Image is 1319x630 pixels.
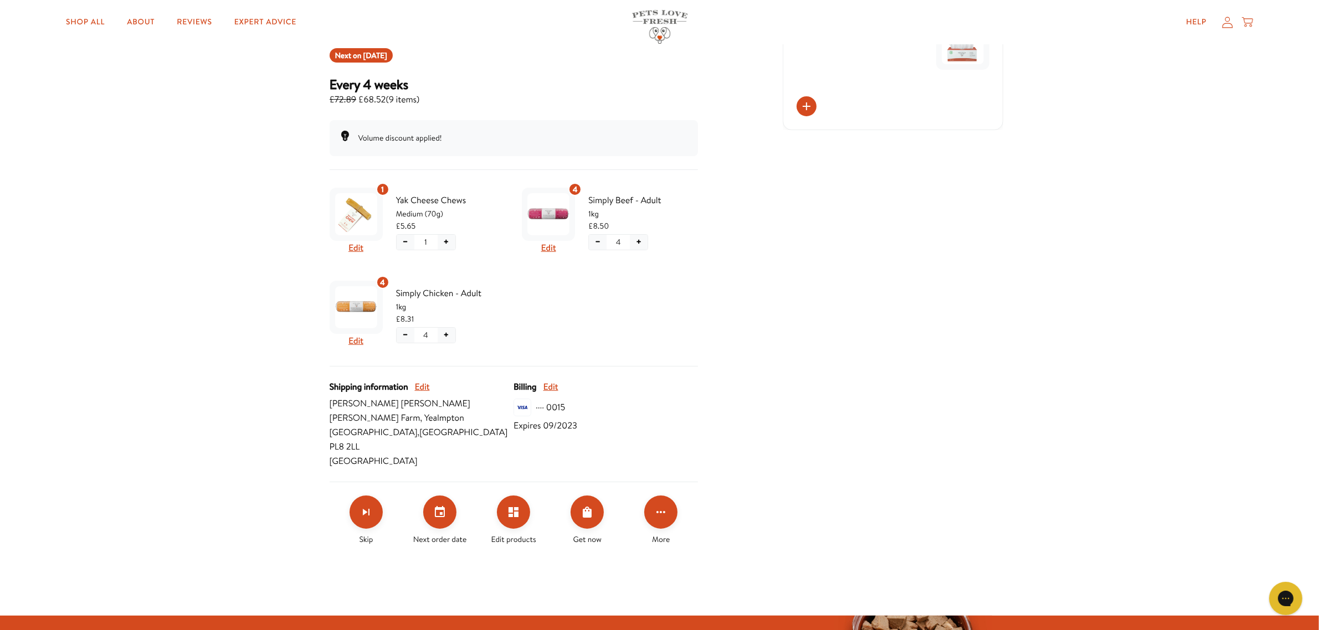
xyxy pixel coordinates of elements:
[376,183,389,196] div: 1 units of item: Yak Cheese Chews
[527,193,569,235] img: Simply Beef - Adult
[588,220,609,232] span: £8.50
[514,419,577,433] span: Expires 09/2023
[330,276,506,353] div: Subscription product: Simply Chicken - Adult
[396,301,506,313] span: 1kg
[335,50,387,61] span: Next on
[514,399,531,416] img: svg%3E
[396,193,506,208] span: Yak Cheese Chews
[330,183,506,260] div: Subscription product: Yak Cheese Chews
[632,10,687,44] img: Pets Love Fresh
[396,313,414,325] span: £8.31
[348,334,363,348] button: Edit
[350,495,383,529] button: Skip subscription
[376,276,389,289] div: 4 units of item: Simply Chicken - Adult
[541,241,556,255] button: Edit
[497,495,530,529] button: Edit products
[330,411,514,425] span: [PERSON_NAME] Farm , Yealmpton
[330,76,420,92] h3: Every 4 weeks
[57,11,114,33] a: Shop All
[330,94,357,106] s: £72.89
[330,425,514,454] span: [GEOGRAPHIC_DATA] , [GEOGRAPHIC_DATA] PL8 2LL
[225,11,305,33] a: Expert Advice
[381,183,384,195] span: 1
[335,193,377,235] img: Yak Cheese Chews
[330,396,514,411] span: [PERSON_NAME] [PERSON_NAME]
[652,533,670,545] span: More
[358,132,442,143] span: Volume discount applied!
[588,208,698,220] span: 1kg
[522,183,698,260] div: Subscription product: Simply Beef - Adult
[397,328,414,343] button: Decrease quantity
[568,183,582,196] div: 4 units of item: Simply Beef - Adult
[543,380,558,394] button: Edit
[438,328,455,343] button: Increase quantity
[644,495,678,529] button: Click for more options
[1177,11,1215,33] a: Help
[423,329,428,341] span: 4
[571,495,604,529] button: Order Now
[438,235,455,250] button: Increase quantity
[330,454,514,468] span: [GEOGRAPHIC_DATA]
[168,11,220,33] a: Reviews
[380,276,385,288] span: 4
[330,76,698,107] div: Subscription for 9 items with cost £68.52. Renews Every 4 weeks
[514,380,536,394] span: Billing
[423,495,456,529] button: Set your next order date
[415,380,430,394] button: Edit
[330,495,698,545] div: Make changes for subscription
[536,400,565,415] span: ···· 0015
[424,236,427,248] span: 1
[1264,578,1308,619] iframe: Gorgias live chat messenger
[330,48,393,63] div: Shipment 2025-09-21T23:00:00+00:00
[573,183,578,195] span: 4
[118,11,163,33] a: About
[330,380,408,394] span: Shipping information
[330,92,420,107] span: £68.52 ( 9 items )
[348,241,363,255] button: Edit
[589,235,607,250] button: Decrease quantity
[397,235,414,250] button: Decrease quantity
[616,236,621,248] span: 4
[363,50,387,61] span: Sep 22, 2025 (Europe/London)
[360,533,373,545] span: Skip
[335,286,377,328] img: Simply Chicken - Adult
[630,235,648,250] button: Increase quantity
[396,208,506,220] span: Medium (70g)
[396,220,416,232] span: £5.65
[491,533,536,545] span: Edit products
[413,533,467,545] span: Next order date
[588,193,698,208] span: Simply Beef - Adult
[573,533,602,545] span: Get now
[396,286,506,301] span: Simply Chicken - Adult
